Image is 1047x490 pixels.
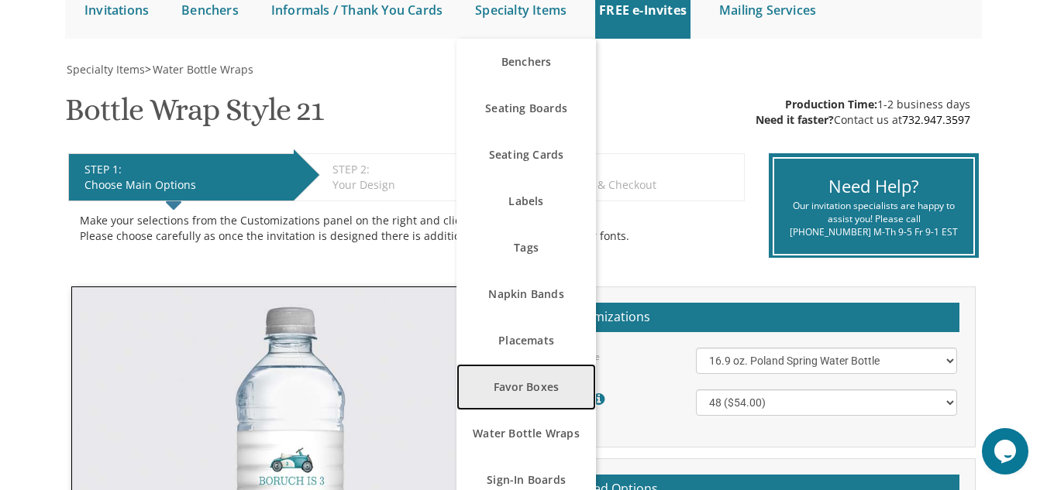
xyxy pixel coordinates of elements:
div: Your Design [332,177,511,193]
span: Production Time: [785,97,877,111]
div: Review & Checkout [558,177,736,193]
div: STEP 1: [84,162,286,177]
a: Napkin Bands [456,271,596,317]
iframe: chat widget [982,428,1032,475]
a: Favor Boxes [456,364,596,410]
a: Seating Boards [456,85,596,132]
a: Labels [456,178,596,224]
span: Need it faster? [756,112,834,127]
a: Water Bottle Wraps [456,410,596,457]
a: Benchers [456,39,596,85]
div: Need Help? [786,174,962,198]
span: > [145,62,253,77]
div: Make your selections from the Customizations panel on the right and click NEXT Please choose care... [80,213,733,244]
a: Placemats [456,317,596,364]
div: STEP 2: [332,162,511,177]
div: Choose Main Options [84,177,286,193]
h2: Customizations [551,303,959,332]
a: Specialty Items [65,62,145,77]
div: Our invitation specialists are happy to assist you! Please call [PHONE_NUMBER] M-Th 9-5 Fr 9-1 EST [786,199,962,238]
h1: Bottle Wrap Style 21 [65,93,323,139]
a: Seating Cards [456,132,596,178]
a: Tags [456,224,596,271]
div: 1-2 business days Contact us at [756,97,970,128]
a: Water Bottle Wraps [151,62,253,77]
span: Specialty Items [67,62,145,77]
a: 732.947.3597 [902,112,970,127]
div: STEP 3: [558,162,736,177]
span: Water Bottle Wraps [153,62,253,77]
